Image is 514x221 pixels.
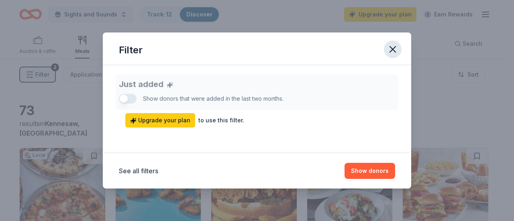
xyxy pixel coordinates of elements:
[130,116,190,125] span: Upgrade your plan
[119,44,143,57] div: Filter
[198,116,244,125] div: to use this filter.
[119,166,158,176] button: See all filters
[345,163,395,179] button: Show donors
[125,113,195,128] a: Upgrade your plan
